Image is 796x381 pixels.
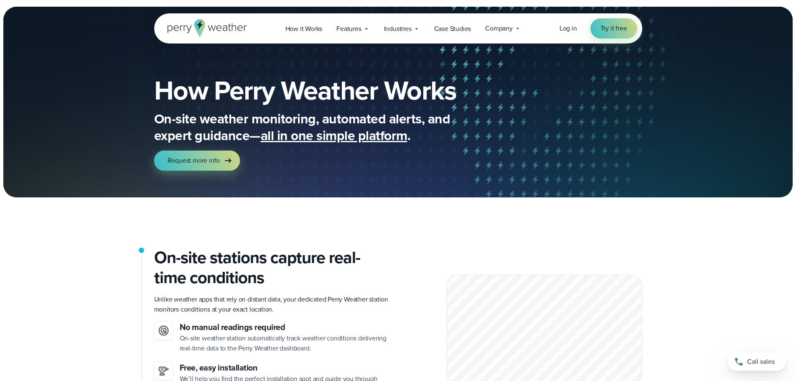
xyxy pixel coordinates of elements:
[154,77,517,104] h1: How Perry Weather Works
[434,24,471,34] span: Case Studies
[336,24,361,34] span: Features
[747,357,775,367] span: Call sales
[727,353,786,371] a: Call sales
[154,248,392,288] h2: On-site stations capture real-time conditions
[384,24,412,34] span: Industries
[278,20,330,37] a: How it Works
[485,23,513,33] span: Company
[168,156,220,166] span: Request more info
[154,294,392,315] p: Unlike weather apps that rely on distant data, your dedicated Perry Weather station monitors cond...
[590,18,637,38] a: Try it free
[154,110,488,144] p: On-site weather monitoring, automated alerts, and expert guidance— .
[154,151,240,171] a: Request more info
[180,333,392,353] p: On-site weather station automatically track weather conditions delivering real-time data to the P...
[285,24,323,34] span: How it Works
[600,23,627,33] span: Try it free
[180,321,392,333] h3: No manual readings required
[427,20,478,37] a: Case Studies
[261,125,407,146] span: all in one simple platform
[180,362,392,374] h3: Free, easy installation
[559,23,577,33] a: Log in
